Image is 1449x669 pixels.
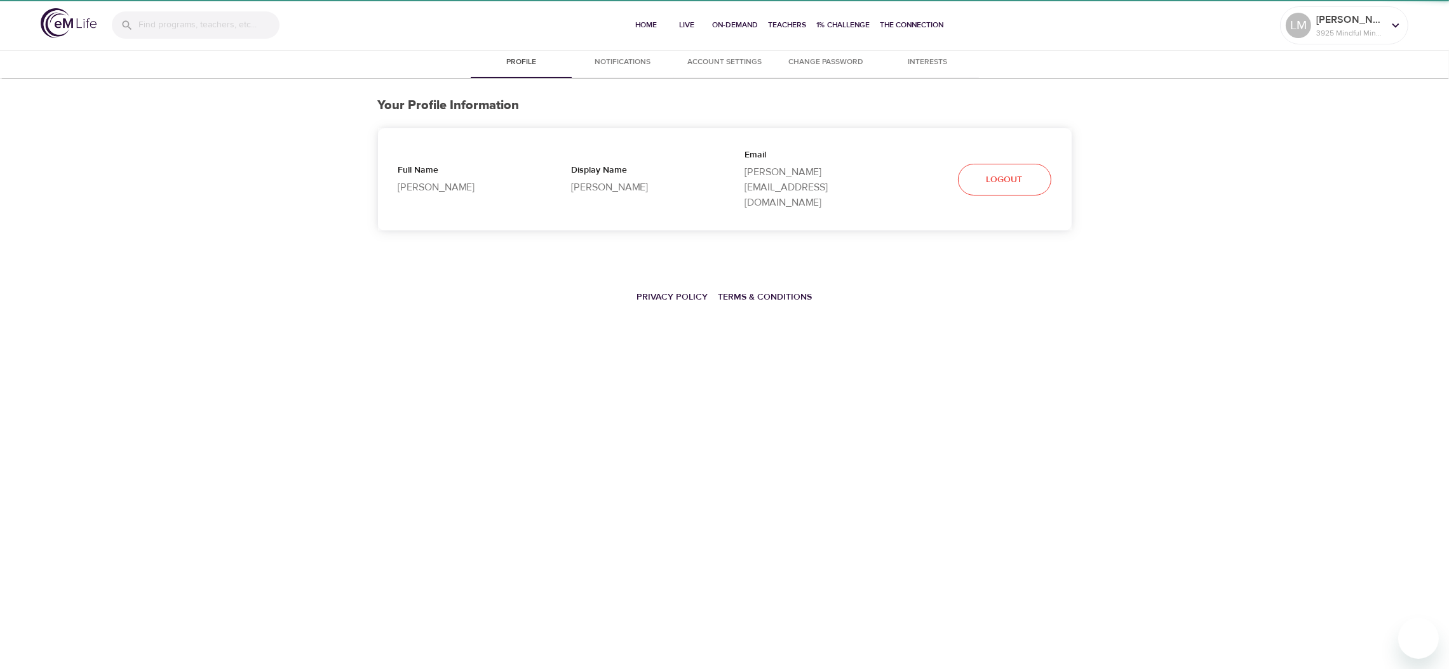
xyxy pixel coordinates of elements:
p: [PERSON_NAME] [572,180,704,195]
a: Privacy Policy [637,291,708,303]
p: Full Name [398,164,531,180]
iframe: Button to launch messaging window [1398,618,1439,659]
span: Interests [885,56,971,69]
span: Home [631,18,662,32]
span: Teachers [769,18,807,32]
div: LM [1286,13,1311,38]
p: 3925 Mindful Minutes [1316,27,1384,39]
p: Email [745,149,878,164]
span: Change Password [783,56,870,69]
span: Live [672,18,703,32]
span: On-Demand [713,18,758,32]
nav: breadcrumb [378,282,1072,310]
a: Terms & Conditions [718,291,812,303]
button: Logout [958,164,1051,196]
p: [PERSON_NAME] [1316,12,1384,27]
span: Account Settings [682,56,768,69]
span: Notifications [580,56,666,69]
h3: Your Profile Information [378,98,1072,113]
input: Find programs, teachers, etc... [138,11,280,39]
span: The Connection [880,18,944,32]
p: [PERSON_NAME][EMAIL_ADDRESS][DOMAIN_NAME] [745,164,878,210]
img: logo [41,8,97,38]
p: Display Name [572,164,704,180]
p: [PERSON_NAME] [398,180,531,195]
span: 1% Challenge [817,18,870,32]
span: Logout [987,172,1023,188]
span: Profile [478,56,565,69]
